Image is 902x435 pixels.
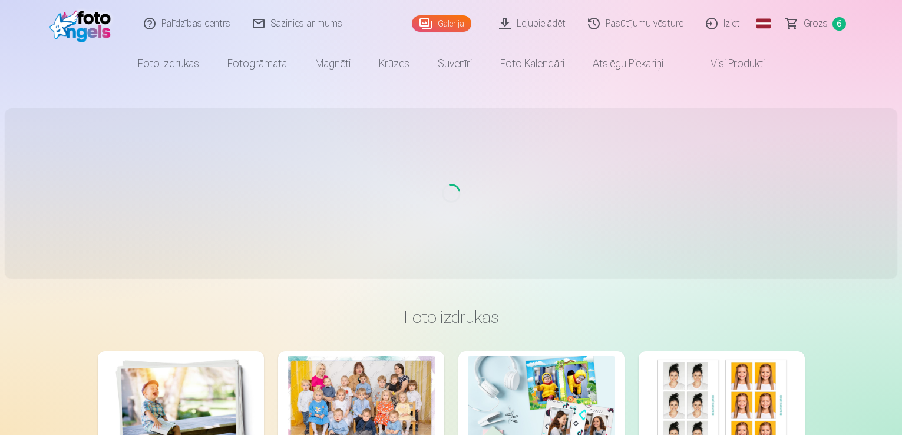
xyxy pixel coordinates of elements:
[832,17,846,31] span: 6
[579,47,678,80] a: Atslēgu piekariņi
[804,17,828,31] span: Grozs
[424,47,486,80] a: Suvenīri
[124,47,213,80] a: Foto izdrukas
[49,5,117,42] img: /fa1
[365,47,424,80] a: Krūzes
[486,47,579,80] a: Foto kalendāri
[107,307,795,328] h3: Foto izdrukas
[412,15,471,32] a: Galerija
[213,47,301,80] a: Fotogrāmata
[678,47,779,80] a: Visi produkti
[301,47,365,80] a: Magnēti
